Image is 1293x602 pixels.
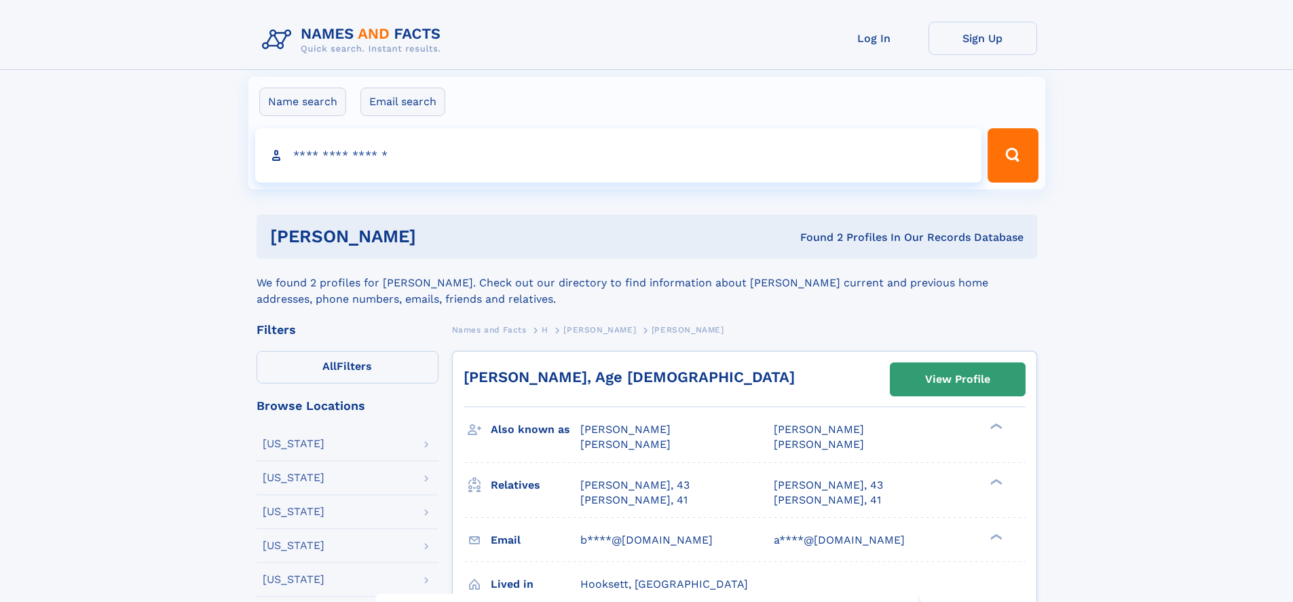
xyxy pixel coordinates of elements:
[925,364,990,395] div: View Profile
[774,423,864,436] span: [PERSON_NAME]
[491,529,580,552] h3: Email
[929,22,1037,55] a: Sign Up
[774,493,881,508] a: [PERSON_NAME], 41
[542,321,548,338] a: H
[580,423,671,436] span: [PERSON_NAME]
[360,88,445,116] label: Email search
[563,321,636,338] a: [PERSON_NAME]
[491,474,580,497] h3: Relatives
[580,478,690,493] a: [PERSON_NAME], 43
[774,478,883,493] a: [PERSON_NAME], 43
[257,400,438,412] div: Browse Locations
[820,22,929,55] a: Log In
[774,438,864,451] span: [PERSON_NAME]
[987,422,1003,431] div: ❯
[263,574,324,585] div: [US_STATE]
[263,540,324,551] div: [US_STATE]
[542,325,548,335] span: H
[608,230,1024,245] div: Found 2 Profiles In Our Records Database
[452,321,527,338] a: Names and Facts
[652,325,724,335] span: [PERSON_NAME]
[257,351,438,383] label: Filters
[563,325,636,335] span: [PERSON_NAME]
[257,259,1037,307] div: We found 2 profiles for [PERSON_NAME]. Check out our directory to find information about [PERSON_...
[987,477,1003,486] div: ❯
[988,128,1038,183] button: Search Button
[257,324,438,336] div: Filters
[491,573,580,596] h3: Lived in
[322,360,337,373] span: All
[263,472,324,483] div: [US_STATE]
[263,438,324,449] div: [US_STATE]
[891,363,1025,396] a: View Profile
[580,493,688,508] a: [PERSON_NAME], 41
[580,578,748,590] span: Hooksett, [GEOGRAPHIC_DATA]
[580,438,671,451] span: [PERSON_NAME]
[987,532,1003,541] div: ❯
[259,88,346,116] label: Name search
[464,369,795,385] a: [PERSON_NAME], Age [DEMOGRAPHIC_DATA]
[491,418,580,441] h3: Also known as
[255,128,982,183] input: search input
[263,506,324,517] div: [US_STATE]
[270,228,608,245] h1: [PERSON_NAME]
[257,22,452,58] img: Logo Names and Facts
